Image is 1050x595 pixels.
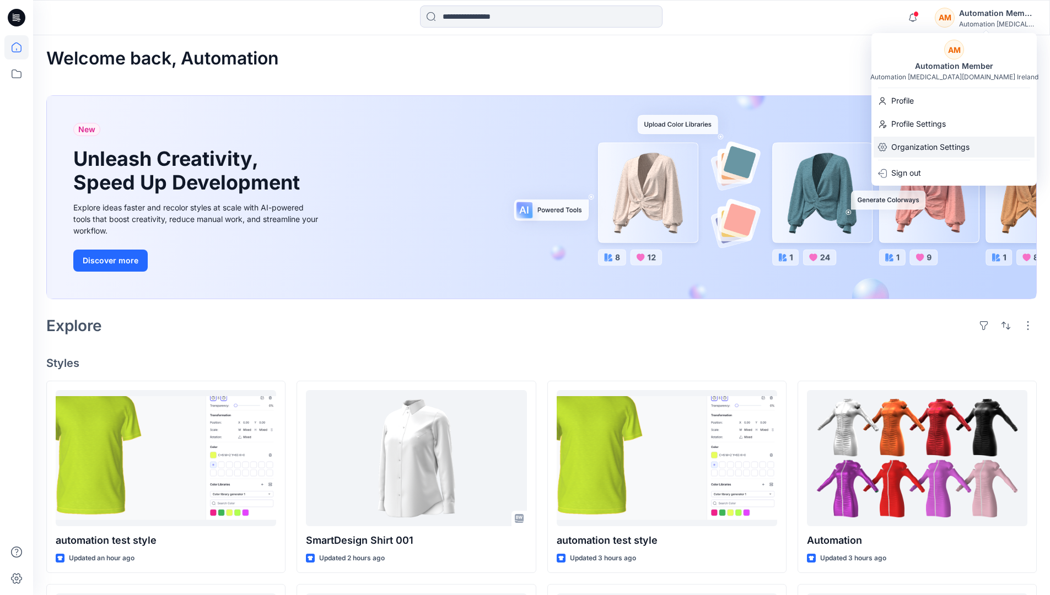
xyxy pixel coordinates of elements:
a: Organization Settings [871,137,1037,158]
h4: Styles [46,356,1037,370]
h2: Explore [46,317,102,334]
div: Automation Member [908,59,1000,73]
p: Automation [807,533,1027,548]
p: SmartDesign Shirt 001 [306,533,526,548]
a: automation test style [56,390,276,526]
a: Discover more [73,250,321,272]
p: Organization Settings [891,137,970,158]
p: Updated an hour ago [69,553,134,564]
h2: Welcome back, Automation [46,48,279,69]
button: Discover more [73,250,148,272]
p: Sign out [891,163,921,183]
p: Profile Settings [891,113,946,134]
h1: Unleash Creativity, Speed Up Development [73,147,305,194]
a: Automation [807,390,1027,526]
p: Updated 3 hours ago [820,553,886,564]
span: New [78,123,95,136]
div: Automation Member [959,7,1036,20]
a: automation test style [557,390,777,526]
a: SmartDesign Shirt 001 [306,390,526,526]
div: Automation [MEDICAL_DATA]... [959,20,1036,28]
div: AM [944,40,964,59]
a: Profile [871,90,1037,111]
p: automation test style [56,533,276,548]
p: Updated 3 hours ago [570,553,636,564]
div: Automation [MEDICAL_DATA][DOMAIN_NAME] Ireland [870,73,1038,81]
p: Profile [891,90,914,111]
a: Profile Settings [871,113,1037,134]
div: AM [935,8,955,28]
p: automation test style [557,533,777,548]
div: Explore ideas faster and recolor styles at scale with AI-powered tools that boost creativity, red... [73,202,321,236]
p: Updated 2 hours ago [319,553,385,564]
